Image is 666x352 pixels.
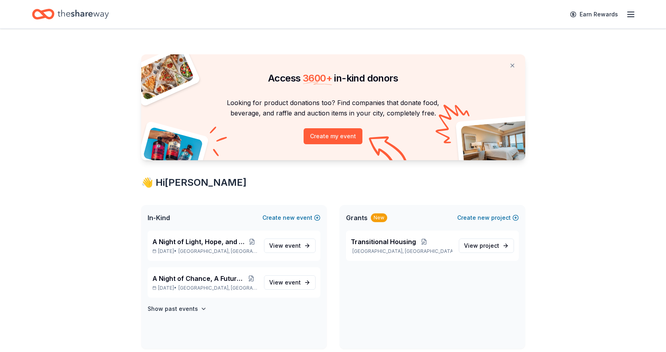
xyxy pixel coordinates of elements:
[32,5,109,24] a: Home
[459,239,514,253] a: View project
[152,237,247,247] span: A Night of Light, Hope, and Legacy Gala 2026
[262,213,320,223] button: Createnewevent
[148,213,170,223] span: In-Kind
[480,242,499,249] span: project
[151,97,516,119] p: Looking for product donations too? Find companies that donate food, beverage, and raffle and auct...
[346,213,368,223] span: Grants
[264,239,316,253] a: View event
[478,213,490,223] span: new
[371,213,387,222] div: New
[303,72,332,84] span: 3600 +
[351,237,416,247] span: Transitional Housing
[178,285,257,291] span: [GEOGRAPHIC_DATA], [GEOGRAPHIC_DATA]
[351,248,452,255] p: [GEOGRAPHIC_DATA], [GEOGRAPHIC_DATA]
[269,278,301,287] span: View
[283,213,295,223] span: new
[264,275,316,290] a: View event
[285,279,301,286] span: event
[565,7,623,22] a: Earn Rewards
[269,241,301,251] span: View
[304,128,362,144] button: Create my event
[152,285,258,291] p: [DATE] •
[464,241,499,251] span: View
[152,248,258,255] p: [DATE] •
[178,248,257,255] span: [GEOGRAPHIC_DATA], [GEOGRAPHIC_DATA]
[457,213,519,223] button: Createnewproject
[285,242,301,249] span: event
[369,136,409,166] img: Curvy arrow
[268,72,398,84] span: Access in-kind donors
[132,50,194,101] img: Pizza
[141,176,525,189] div: 👋 Hi [PERSON_NAME]
[148,304,198,314] h4: Show past events
[148,304,207,314] button: Show past events
[152,274,246,283] span: A Night of Chance, A Future of Change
